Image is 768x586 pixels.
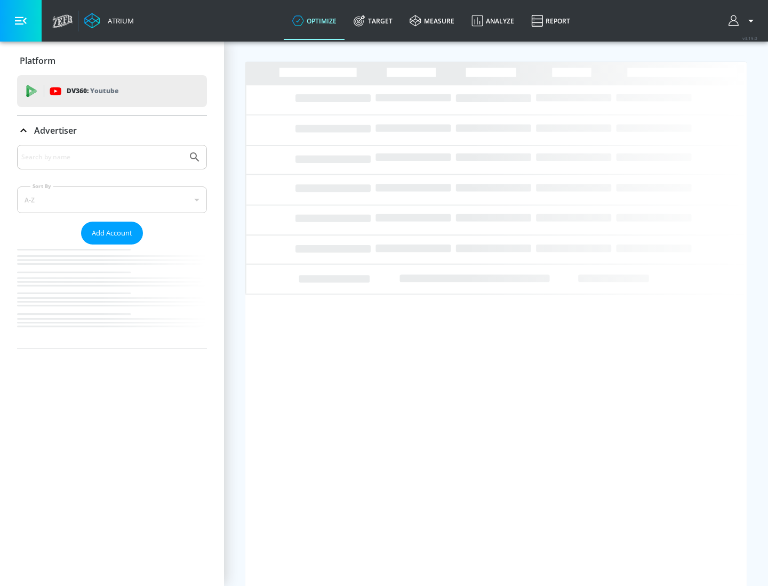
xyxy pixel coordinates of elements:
[92,227,132,239] span: Add Account
[90,85,118,96] p: Youtube
[17,75,207,107] div: DV360: Youtube
[34,125,77,136] p: Advertiser
[463,2,523,40] a: Analyze
[103,16,134,26] div: Atrium
[17,46,207,76] div: Platform
[17,145,207,348] div: Advertiser
[345,2,401,40] a: Target
[284,2,345,40] a: optimize
[21,150,183,164] input: Search by name
[30,183,53,190] label: Sort By
[523,2,579,40] a: Report
[401,2,463,40] a: measure
[84,13,134,29] a: Atrium
[81,222,143,245] button: Add Account
[17,116,207,145] div: Advertiser
[20,55,55,67] p: Platform
[742,35,757,41] span: v 4.19.0
[17,186,207,213] div: A-Z
[17,245,207,348] nav: list of Advertiser
[67,85,118,97] p: DV360:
